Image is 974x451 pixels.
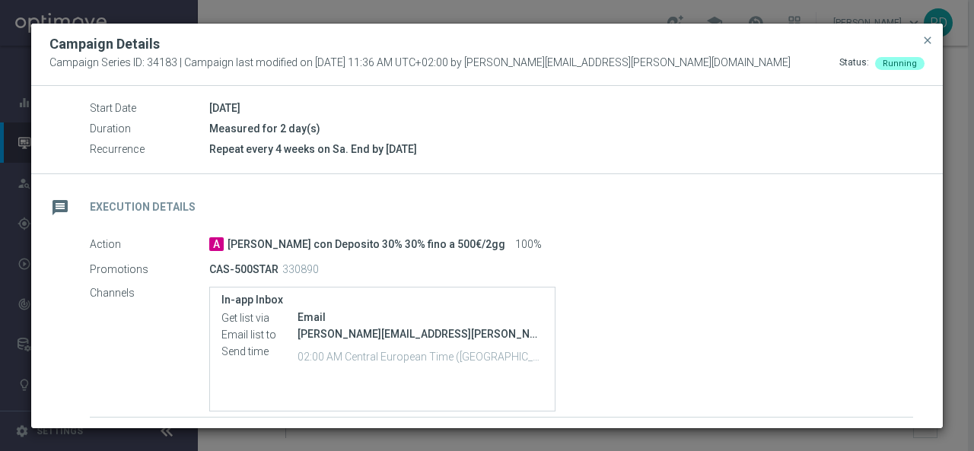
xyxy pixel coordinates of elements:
label: Duration [90,122,209,136]
label: Action [90,238,209,252]
i: message [46,194,74,221]
span: A [209,237,224,251]
span: Campaign Series ID: 34183 | Campaign last modified on [DATE] 11:36 AM UTC+02:00 by [PERSON_NAME][... [49,56,791,70]
label: In-app Inbox [221,294,543,306]
div: [DATE] [209,100,913,116]
label: Channels [90,287,209,300]
colored-tag: Running [875,56,925,68]
label: Email list to [221,328,298,341]
div: [PERSON_NAME][EMAIL_ADDRESS][PERSON_NAME][DOMAIN_NAME] [298,326,543,341]
span: [PERSON_NAME] con Deposito 30% 30% fino a 500€/2gg [228,238,505,252]
label: Get list via [221,311,298,325]
div: Status: [839,56,869,70]
span: Running [883,59,917,68]
span: 100% [515,238,542,252]
div: Email [298,310,543,325]
h2: Execution Details [90,200,196,214]
label: Recurrence [90,143,209,157]
p: 02:00 AM Central European Time (Berlin) (UTC +02:00) [298,348,543,364]
label: Promotions [90,262,209,276]
label: Send time [221,345,298,358]
span: close [921,34,934,46]
p: 330890 [282,262,319,276]
p: CAS-500STAR [209,262,279,276]
h2: Campaign Details [49,35,160,53]
label: Start Date [90,102,209,116]
div: Measured for 2 day(s) [209,121,913,136]
div: Repeat every 4 weeks on Sa. End by [DATE] [209,141,913,157]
